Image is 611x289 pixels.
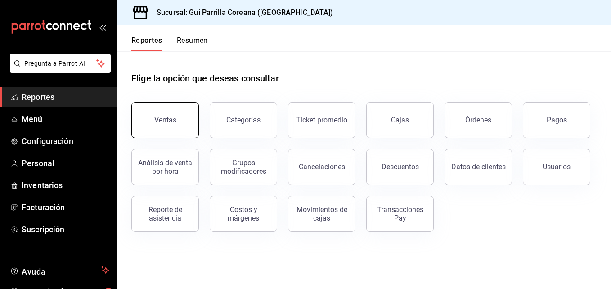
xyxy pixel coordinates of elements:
[137,158,193,176] div: Análisis de venta por hora
[99,23,106,31] button: open_drawer_menu
[22,223,109,235] span: Suscripción
[391,115,409,126] div: Cajas
[210,196,277,232] button: Costos y márgenes
[210,149,277,185] button: Grupos modificadores
[523,102,590,138] button: Pagos
[137,205,193,222] div: Reporte de asistencia
[131,102,199,138] button: Ventas
[22,179,109,191] span: Inventarios
[288,102,355,138] button: Ticket promedio
[22,135,109,147] span: Configuración
[22,265,98,275] span: Ayuda
[22,157,109,169] span: Personal
[22,113,109,125] span: Menú
[154,116,176,124] div: Ventas
[149,7,333,18] h3: Sucursal: Gui Parrilla Coreana ([GEOGRAPHIC_DATA])
[24,59,97,68] span: Pregunta a Parrot AI
[6,65,111,75] a: Pregunta a Parrot AI
[22,201,109,213] span: Facturación
[10,54,111,73] button: Pregunta a Parrot AI
[543,163,571,171] div: Usuarios
[216,158,271,176] div: Grupos modificadores
[366,196,434,232] button: Transacciones Pay
[216,205,271,222] div: Costos y márgenes
[382,163,419,171] div: Descuentos
[445,102,512,138] button: Órdenes
[226,116,261,124] div: Categorías
[210,102,277,138] button: Categorías
[131,36,162,51] button: Reportes
[296,116,347,124] div: Ticket promedio
[299,163,345,171] div: Cancelaciones
[366,149,434,185] button: Descuentos
[131,72,279,85] h1: Elige la opción que deseas consultar
[547,116,567,124] div: Pagos
[451,163,506,171] div: Datos de clientes
[523,149,590,185] button: Usuarios
[366,102,434,138] a: Cajas
[294,205,350,222] div: Movimientos de cajas
[445,149,512,185] button: Datos de clientes
[465,116,491,124] div: Órdenes
[288,196,355,232] button: Movimientos de cajas
[288,149,355,185] button: Cancelaciones
[372,205,428,222] div: Transacciones Pay
[177,36,208,51] button: Resumen
[131,149,199,185] button: Análisis de venta por hora
[131,196,199,232] button: Reporte de asistencia
[22,91,109,103] span: Reportes
[131,36,208,51] div: navigation tabs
